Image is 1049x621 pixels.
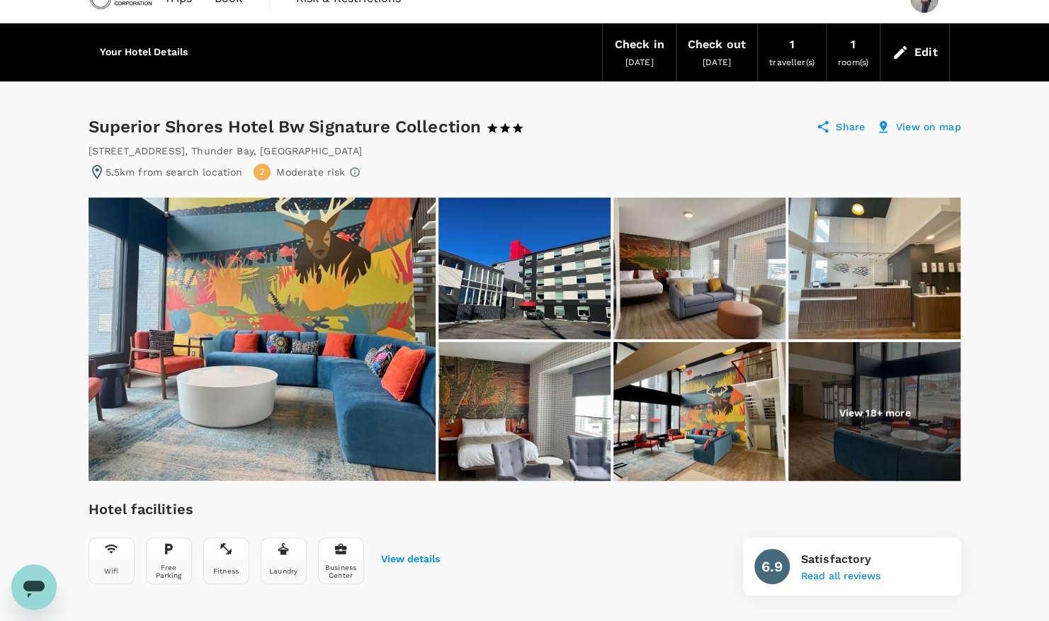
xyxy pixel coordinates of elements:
div: 1 [789,35,794,55]
img: Double Queen Suite [613,198,786,339]
div: 1 [851,35,856,55]
h6: Your Hotel Details [100,45,188,60]
div: Check in [614,35,664,55]
img: Front Desk [788,198,960,339]
div: Fitness [213,567,239,575]
img: Exterior [438,198,611,339]
div: Wifi [104,567,119,575]
button: View details [381,554,440,565]
div: Superior Shores Hotel Bw Signature Collection [89,115,550,138]
img: Lobby [788,342,960,484]
span: traveller(s) [769,57,815,67]
span: 2 [259,166,265,179]
img: Lobby [89,198,436,481]
div: Business Center [322,564,361,579]
img: Single Queen [438,342,611,484]
p: 5.5km from search location [106,165,243,179]
p: View on map [896,120,961,134]
h6: Hotel facilities [89,498,440,520]
h6: 6.9 [761,555,782,578]
span: room(s) [838,57,868,67]
p: View 18+ more [839,406,910,420]
span: [DATE] [703,57,731,67]
div: [STREET_ADDRESS] , Thunder Bay , [GEOGRAPHIC_DATA] [89,144,362,158]
div: Edit [914,42,938,62]
span: [DATE] [625,57,654,67]
div: Check out [688,35,746,55]
p: Share [836,120,865,134]
p: Satisfactory [801,551,880,568]
button: Read all reviews [801,571,880,582]
iframe: Button to launch messaging window [11,564,57,610]
div: Free Parking [149,564,188,579]
p: Moderate risk [276,165,345,179]
div: Laundry [269,567,297,575]
img: Lobby [613,342,786,484]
